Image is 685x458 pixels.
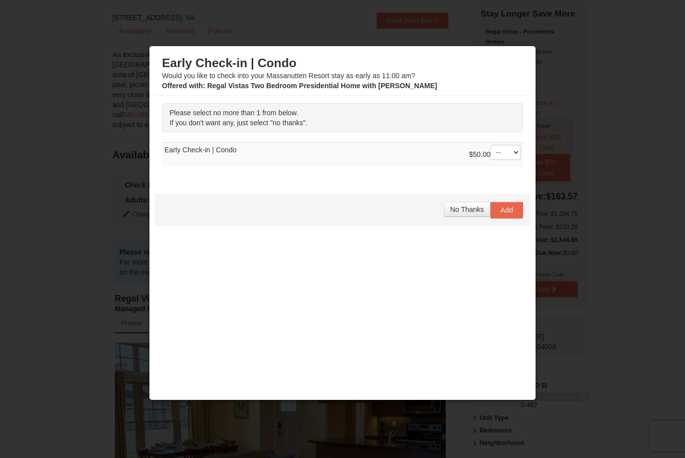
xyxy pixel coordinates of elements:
td: Early Check-in | Condo [162,143,523,167]
span: No Thanks [450,205,484,213]
span: Please select no more than 1 from below. [169,109,298,117]
button: Add [490,202,523,218]
button: No Thanks [444,202,490,217]
strong: : Regal Vistas Two Bedroom Presidential Home with [PERSON_NAME] [162,82,437,90]
span: Offered with [162,82,203,90]
span: Add [500,206,513,214]
div: $50.00 [469,145,521,165]
h3: Early Check-in | Condo [162,56,523,71]
div: Would you like to check into your Massanutten Resort stay as early as 11:00 am? [162,56,523,91]
span: If you don't want any, just select "no thanks". [169,119,307,127]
